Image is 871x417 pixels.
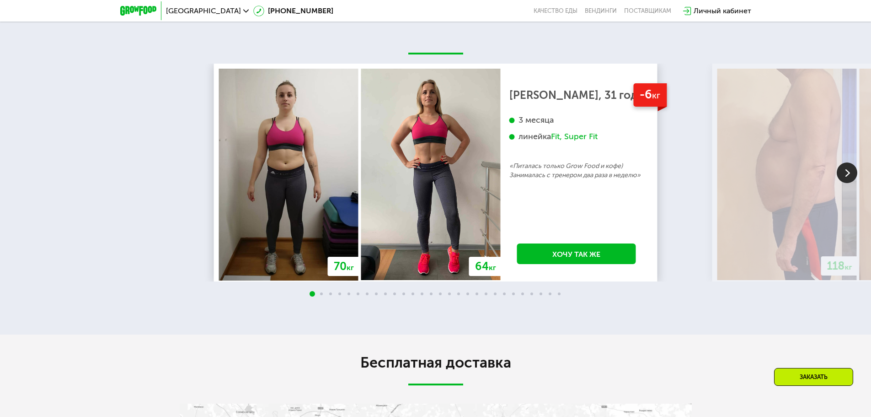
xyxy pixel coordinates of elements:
[509,131,644,142] div: линейка
[509,115,644,125] div: 3 месяца
[509,91,644,100] div: [PERSON_NAME], 31 год
[652,90,660,101] span: кг
[534,7,577,15] a: Качество еды
[328,257,360,276] div: 70
[469,257,502,276] div: 64
[585,7,617,15] a: Вендинги
[253,5,333,16] a: [PHONE_NUMBER]
[694,5,751,16] div: Личный кабинет
[845,263,852,271] span: кг
[837,162,857,183] img: Slide right
[821,256,858,276] div: 118
[517,244,636,264] a: Хочу так же
[633,83,667,107] div: -6
[551,131,598,142] div: Fit, Super Fit
[166,7,241,15] span: [GEOGRAPHIC_DATA]
[347,263,354,272] span: кг
[489,263,496,272] span: кг
[774,368,853,386] div: Заказать
[180,353,692,372] h2: Бесплатная доставка
[509,162,644,180] p: «Питалась только Grow Food и кофе) Занималась с тренером два раза в неделю»
[624,7,671,15] div: поставщикам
